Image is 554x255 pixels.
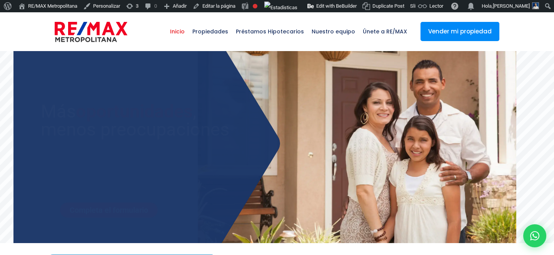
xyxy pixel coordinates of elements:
[359,20,411,43] span: Únete a RE/MAX
[493,3,530,9] span: [PERSON_NAME]
[189,12,232,51] a: Propiedades
[410,3,446,9] span: Slider Revolution
[308,20,359,43] span: Nuestro equipo
[166,12,189,51] a: Inicio
[189,20,232,43] span: Propiedades
[253,4,257,8] div: Frase clave objetivo no establecida
[166,20,189,43] span: Inicio
[308,12,359,51] a: Nuestro equipo
[232,12,308,51] a: Préstamos Hipotecarios
[264,2,297,14] img: Visitas de 48 horas. Haz clic para ver más estadísticas del sitio.
[359,12,411,51] a: Únete a RE/MAX
[55,12,127,51] a: RE/MAX Metropolitana
[55,20,127,43] img: remax-metropolitana-logo
[421,22,499,41] a: Vender mi propiedad
[232,20,308,43] span: Préstamos Hipotecarios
